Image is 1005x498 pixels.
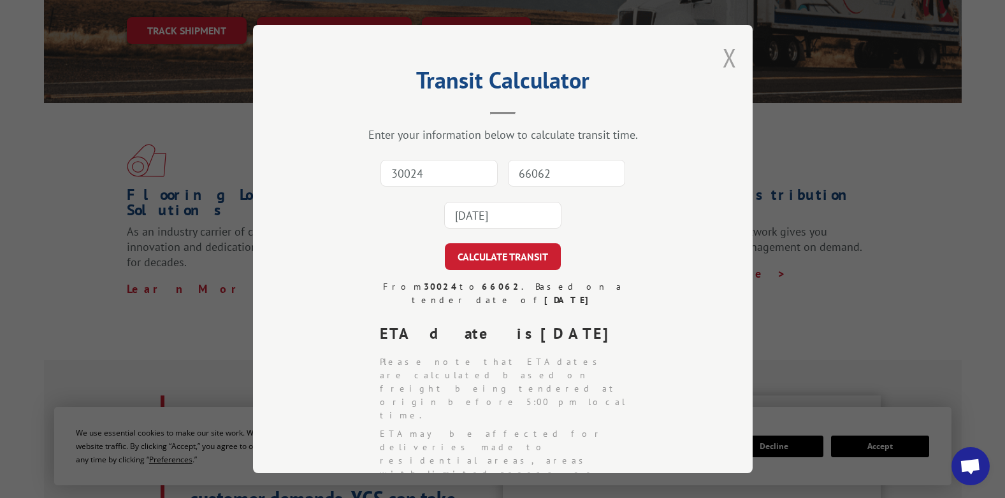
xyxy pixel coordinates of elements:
div: ETA date is [380,322,636,345]
strong: 30024 [423,281,459,292]
div: From to . Based on a tender date of [370,280,636,307]
input: Origin Zip [380,160,498,187]
strong: [DATE] [540,324,619,343]
div: Enter your information below to calculate transit time. [317,127,689,142]
button: CALCULATE TRANSIT [445,243,561,270]
strong: 66062 [481,281,521,292]
strong: [DATE] [544,294,594,306]
div: Open chat [951,447,990,485]
h2: Transit Calculator [317,71,689,96]
button: Close modal [723,41,737,75]
input: Dest. Zip [508,160,625,187]
li: Please note that ETA dates are calculated based on freight being tendered at origin before 5:00 p... [380,355,636,422]
input: Tender Date [444,202,561,229]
